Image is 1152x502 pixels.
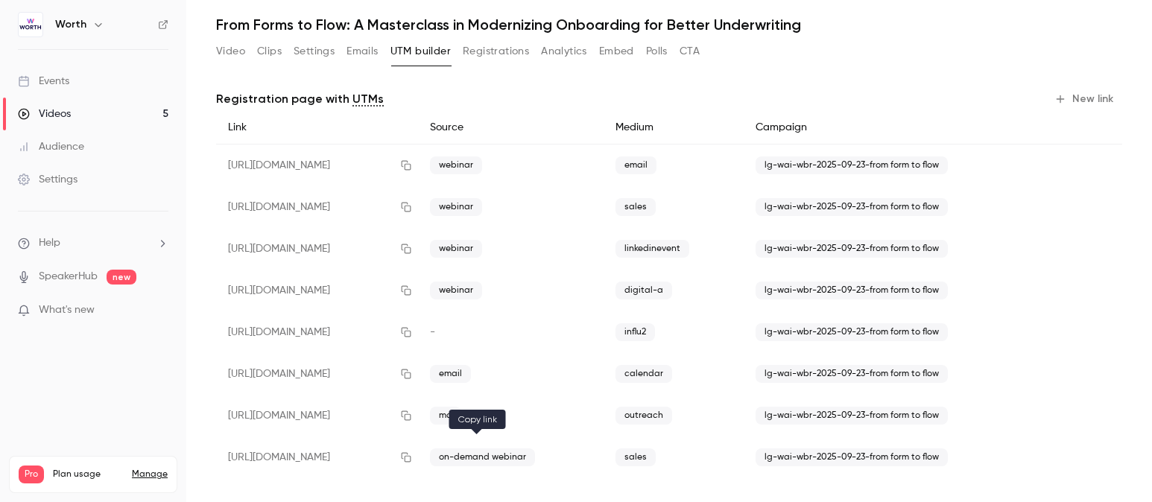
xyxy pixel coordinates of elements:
span: sales [615,448,656,466]
span: webinar [430,240,482,258]
div: Medium [604,111,744,144]
button: CTA [680,39,700,63]
div: Events [18,74,69,89]
span: email [430,365,471,383]
div: Link [216,111,418,144]
button: Polls [646,39,668,63]
span: sales [615,198,656,216]
span: lg-wai-wbr-2025-09-23-from form to flow [756,448,948,466]
span: lg-wai-wbr-2025-09-23-from form to flow [756,198,948,216]
span: linkedinevent [615,240,689,258]
span: calendar [615,365,672,383]
span: webinar [430,282,482,299]
div: [URL][DOMAIN_NAME] [216,436,418,478]
span: - [430,327,435,337]
div: [URL][DOMAIN_NAME] [216,311,418,353]
iframe: Noticeable Trigger [151,304,168,317]
span: webinar [430,198,482,216]
div: [URL][DOMAIN_NAME] [216,270,418,311]
span: md [430,407,461,425]
span: lg-wai-wbr-2025-09-23-from form to flow [756,323,948,341]
li: help-dropdown-opener [18,235,168,251]
button: Video [216,39,245,63]
span: webinar [430,156,482,174]
span: email [615,156,656,174]
span: Pro [19,466,44,483]
span: lg-wai-wbr-2025-09-23-from form to flow [756,407,948,425]
h6: Worth [55,17,86,32]
div: [URL][DOMAIN_NAME] [216,353,418,395]
span: influ2 [615,323,655,341]
span: lg-wai-wbr-2025-09-23-from form to flow [756,156,948,174]
button: Settings [294,39,335,63]
div: Campaign [744,111,1054,144]
div: [URL][DOMAIN_NAME] [216,144,418,187]
span: digital-a [615,282,672,299]
div: [URL][DOMAIN_NAME] [216,186,418,228]
div: Audience [18,139,84,154]
span: new [107,270,136,285]
div: [URL][DOMAIN_NAME] [216,395,418,436]
a: UTMs [352,90,384,108]
span: lg-wai-wbr-2025-09-23-from form to flow [756,365,948,383]
a: Manage [132,468,168,480]
button: Registrations [463,39,529,63]
div: Settings [18,172,77,187]
h1: From Forms to Flow: A Masterclass in Modernizing Onboarding for Better Underwriting [216,16,1122,34]
button: Embed [599,39,634,63]
span: Plan usage [53,468,123,480]
div: [URL][DOMAIN_NAME] [216,228,418,270]
p: Registration page with [216,90,384,108]
span: What's new [39,302,95,318]
a: SpeakerHub [39,269,98,285]
button: Clips [257,39,282,63]
span: lg-wai-wbr-2025-09-23-from form to flow [756,282,948,299]
button: Emails [346,39,378,63]
div: Source [418,111,603,144]
span: on-demand webinar [430,448,535,466]
button: UTM builder [390,39,451,63]
span: lg-wai-wbr-2025-09-23-from form to flow [756,240,948,258]
span: Help [39,235,60,251]
button: New link [1048,87,1122,111]
button: Analytics [541,39,587,63]
img: Worth [19,13,42,36]
div: Videos [18,107,71,121]
span: outreach [615,407,672,425]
